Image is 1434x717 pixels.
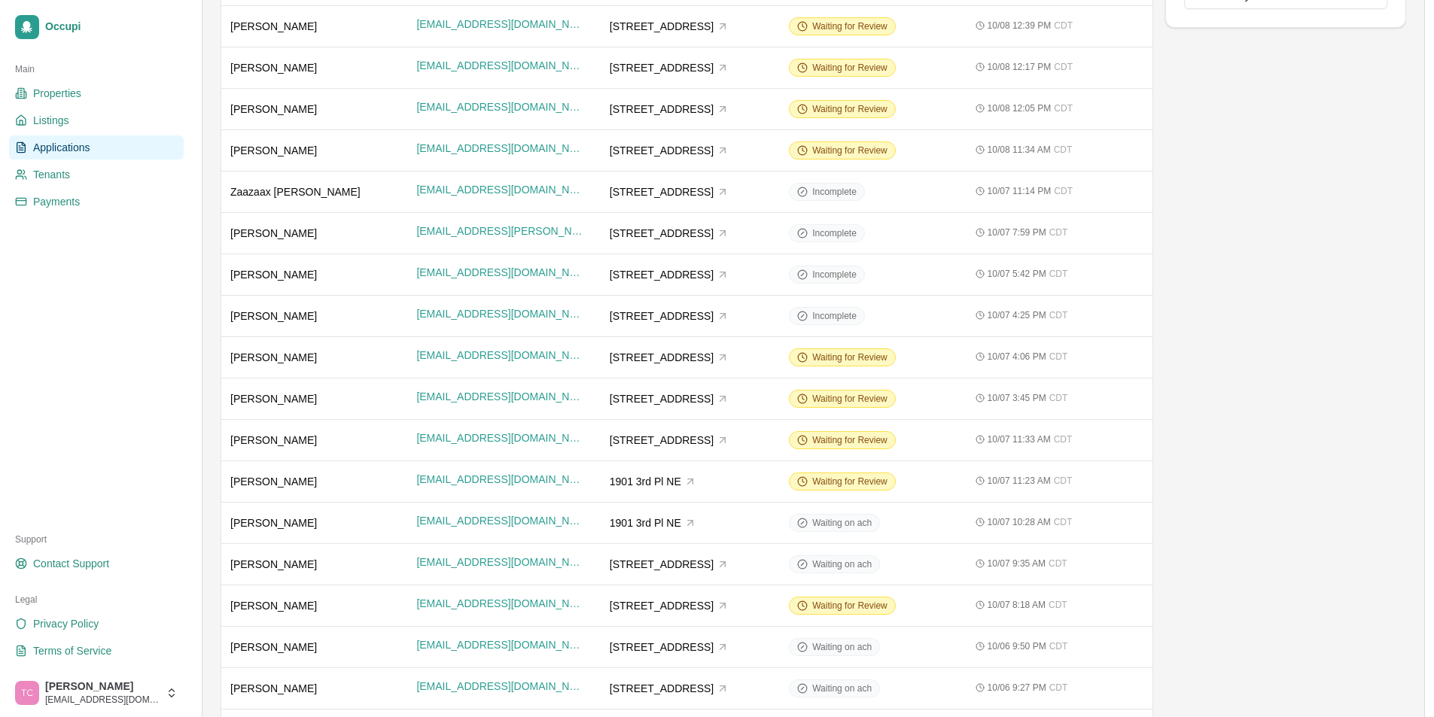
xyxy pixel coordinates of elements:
span: [PERSON_NAME] [230,144,317,156]
button: [STREET_ADDRESS] [603,222,735,245]
a: Contact Support [9,551,184,576]
span: CDT [1054,20,1073,32]
span: Waiting for Review [812,393,887,405]
span: [PERSON_NAME] [230,434,317,446]
span: Incomplete [812,310,857,322]
span: Waiting for Review [812,600,887,612]
span: 10/07 4:06 PM [988,351,1046,363]
span: Incomplete [812,269,857,281]
span: Waiting for Review [812,62,887,74]
button: [STREET_ADDRESS] [603,346,735,369]
span: [EMAIL_ADDRESS][DOMAIN_NAME] [416,679,584,694]
button: [STREET_ADDRESS] [603,636,735,658]
div: Support [9,527,184,551]
button: [STREET_ADDRESS] [603,263,735,286]
span: CDT [1049,226,1068,238]
span: Waiting on ach [812,558,872,570]
span: 10/07 11:33 AM [988,433,1051,445]
span: CDT [1054,144,1073,156]
span: Listings [33,113,69,128]
a: Terms of Service [9,639,184,663]
span: [PERSON_NAME] [45,680,160,694]
span: [STREET_ADDRESS] [610,184,714,199]
span: Waiting for Review [812,351,887,363]
button: [STREET_ADDRESS] [603,98,735,120]
span: Terms of Service [33,643,111,658]
button: [STREET_ADDRESS] [603,15,735,38]
span: [PERSON_NAME] [230,103,317,115]
span: [EMAIL_ADDRESS][DOMAIN_NAME] [416,141,584,156]
a: Payments [9,190,184,214]
span: Waiting for Review [812,144,887,156]
span: 10/07 9:35 AM [988,557,1046,570]
span: [EMAIL_ADDRESS][DOMAIN_NAME] [416,265,584,280]
span: CDT [1049,557,1067,570]
span: Contact Support [33,556,109,571]
button: [STREET_ADDRESS] [603,56,735,79]
span: Waiting on ach [812,517,872,529]
span: 10/07 7:59 PM [988,226,1046,238]
span: CDT [1054,433,1073,445]
span: [STREET_ADDRESS] [610,433,714,448]
div: Main [9,57,184,81]
span: CDT [1049,682,1068,694]
span: [EMAIL_ADDRESS][DOMAIN_NAME] [416,99,584,114]
span: Tenants [33,167,70,182]
span: [EMAIL_ADDRESS][DOMAIN_NAME] [45,694,160,706]
span: [PERSON_NAME] [230,475,317,488]
span: [PERSON_NAME] [230,600,317,612]
span: [STREET_ADDRESS] [610,308,714,324]
span: [STREET_ADDRESS] [610,143,714,158]
a: Applications [9,135,184,160]
span: 10/07 11:14 PM [988,185,1052,197]
span: [PERSON_NAME] [230,393,317,405]
span: CDT [1049,268,1068,280]
span: [STREET_ADDRESS] [610,350,714,365]
span: [EMAIL_ADDRESS][DOMAIN_NAME] [416,389,584,404]
button: [STREET_ADDRESS] [603,429,735,451]
span: [EMAIL_ADDRESS][DOMAIN_NAME] [416,182,584,197]
span: [PERSON_NAME] [230,517,317,529]
img: Trudy Childers [15,681,39,705]
span: [PERSON_NAME] [230,227,317,239]
span: Waiting on ach [812,682,872,694]
span: 10/07 11:23 AM [988,475,1051,487]
span: Waiting for Review [812,475,887,488]
span: 10/08 12:39 PM [988,20,1052,32]
span: Waiting for Review [812,103,887,115]
span: [EMAIL_ADDRESS][DOMAIN_NAME] [416,637,584,652]
span: 10/06 9:27 PM [988,682,1046,694]
span: [STREET_ADDRESS] [610,640,714,655]
span: [STREET_ADDRESS] [610,60,714,75]
span: [PERSON_NAME] [230,351,317,363]
span: Privacy Policy [33,616,99,631]
span: [STREET_ADDRESS] [610,267,714,282]
span: Incomplete [812,186,857,198]
button: [STREET_ADDRESS] [603,387,735,410]
span: [EMAIL_ADDRESS][PERSON_NAME][DOMAIN_NAME] [416,223,584,238]
span: CDT [1049,309,1068,321]
span: [PERSON_NAME] [230,641,317,653]
span: 10/07 4:25 PM [988,309,1046,321]
span: Payments [33,194,80,209]
span: CDT [1054,102,1073,114]
span: CDT [1049,351,1068,363]
span: [EMAIL_ADDRESS][DOMAIN_NAME] [416,348,584,363]
span: [PERSON_NAME] [230,62,317,74]
button: [STREET_ADDRESS] [603,677,735,700]
span: CDT [1049,599,1067,611]
span: Waiting for Review [812,434,887,446]
span: [PERSON_NAME] [230,682,317,694]
span: [PERSON_NAME] [230,558,317,570]
span: [PERSON_NAME] [230,20,317,32]
span: Incomplete [812,227,857,239]
span: 10/07 8:18 AM [988,599,1046,611]
span: Waiting for Review [812,20,887,32]
a: Privacy Policy [9,612,184,636]
span: CDT [1054,516,1073,528]
span: [STREET_ADDRESS] [610,226,714,241]
span: CDT [1049,392,1068,404]
a: Occupi [9,9,184,45]
span: [EMAIL_ADDRESS][DOMAIN_NAME] [416,554,584,570]
button: [STREET_ADDRESS] [603,553,735,576]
